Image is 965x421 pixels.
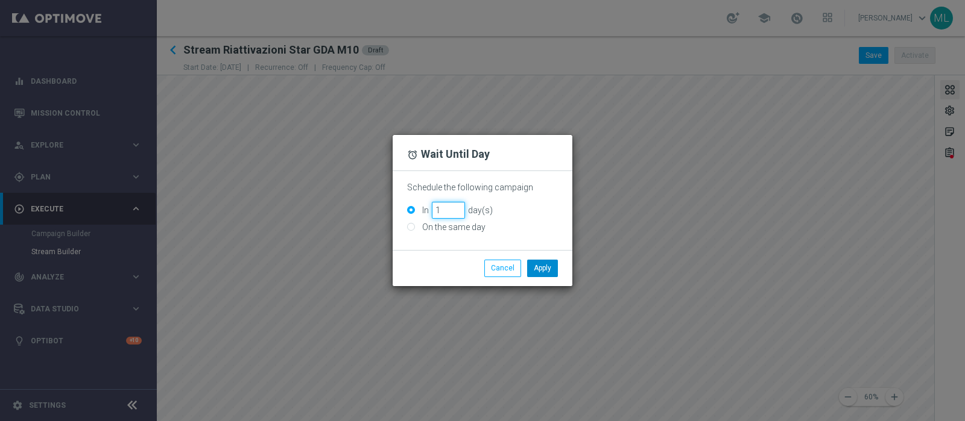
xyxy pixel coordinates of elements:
p: In [422,205,429,216]
p: day(s) [468,205,493,216]
div: Schedule the following campaign [407,182,558,193]
i: access_alarm [407,149,418,160]
label: On the same day [419,222,486,232]
button: Cancel [484,260,521,276]
h2: Wait Until Day [407,147,558,161]
input: In day(s) [432,202,465,219]
button: Apply [527,260,558,276]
